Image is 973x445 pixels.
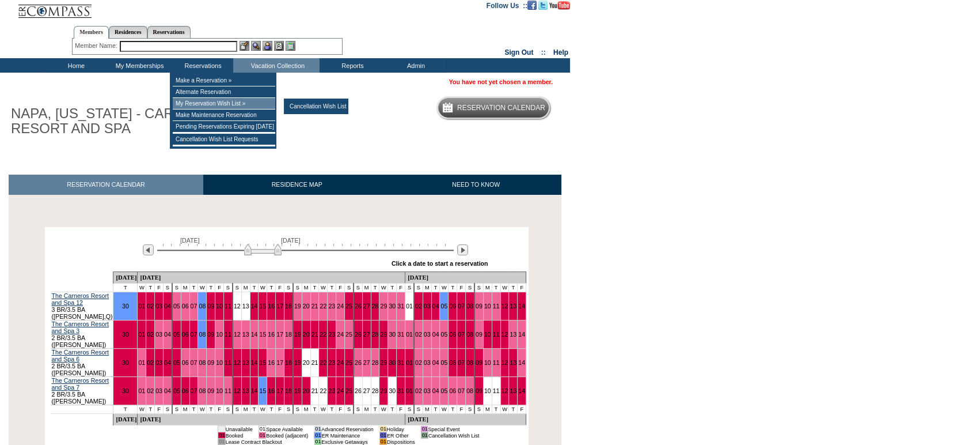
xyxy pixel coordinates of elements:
td: W [319,284,328,292]
a: 09 [207,331,214,338]
a: 04 [432,331,439,338]
a: 22 [320,359,326,366]
td: M [181,284,189,292]
a: 29 [380,331,387,338]
a: 10 [216,303,223,310]
a: 08 [199,303,206,310]
a: 02 [415,359,422,366]
a: 07 [191,331,197,338]
a: 14 [518,387,525,394]
td: 2 BR/3.5 BA ([PERSON_NAME]) [51,320,113,349]
a: 11 [493,387,500,394]
img: Impersonate [263,41,272,51]
a: 28 [372,387,379,394]
a: 02 [147,303,154,310]
td: [DATE] [405,272,526,284]
a: 06 [182,331,189,338]
a: 19 [294,359,301,366]
a: 28 [372,359,379,366]
td: M [362,284,371,292]
td: 3 BR/3.5 BA ([PERSON_NAME],Q) [51,292,113,320]
a: 24 [337,331,344,338]
a: Residences [109,26,147,38]
a: 01 [406,303,413,310]
a: 07 [458,303,465,310]
td: Reservations [170,58,233,73]
td: Cancellation Wish List [287,101,347,112]
a: 05 [173,359,180,366]
td: T [250,405,259,414]
a: 02 [415,387,422,394]
a: 13 [242,359,249,366]
a: 20 [303,359,310,366]
a: 14 [518,331,525,338]
td: F [155,405,164,414]
a: 21 [311,303,318,310]
a: 05 [173,303,180,310]
a: 11 [225,331,231,338]
img: b_edit.gif [240,41,249,51]
span: [DATE] [180,237,200,244]
td: W [198,405,207,414]
a: 11 [225,359,231,366]
a: 02 [147,359,154,366]
a: 22 [320,387,326,394]
a: 05 [440,387,447,394]
a: The Carneros Resort and Spa 3 [52,320,109,334]
a: 07 [191,359,197,366]
h1: NAPA, [US_STATE] - CARNEROS RESORT AND SPA [9,104,267,139]
a: 10 [484,359,491,366]
td: S [414,284,423,292]
a: 13 [510,387,516,394]
a: 10 [484,331,491,338]
a: 02 [415,303,422,310]
a: 04 [164,331,171,338]
td: 2 BR/3.5 BA ([PERSON_NAME]) [51,349,113,377]
a: Become our fan on Facebook [527,1,537,8]
a: 08 [199,331,206,338]
a: 11 [493,331,500,338]
td: S [466,284,474,292]
a: 02 [147,387,154,394]
a: 03 [424,331,431,338]
a: 31 [397,303,404,310]
a: 11 [493,359,500,366]
a: 11 [493,303,500,310]
a: 16 [268,331,275,338]
a: 11 [225,303,231,310]
a: 15 [259,303,266,310]
td: My Reservation Wish List » [173,98,275,110]
td: S [172,284,181,292]
td: T [328,284,336,292]
a: The Carneros Resort and Spa 6 [52,349,109,363]
a: 09 [476,387,482,394]
a: 20 [303,331,310,338]
a: 25 [345,359,352,366]
a: 26 [355,303,362,310]
td: S [345,284,354,292]
a: 15 [259,387,266,394]
a: 18 [285,331,292,338]
a: 24 [337,303,344,310]
a: 13 [510,331,516,338]
a: 03 [155,331,162,338]
a: 05 [440,359,447,366]
a: 06 [449,303,456,310]
a: 19 [294,331,301,338]
a: 23 [328,359,335,366]
a: 20 [303,387,310,394]
a: 09 [207,303,214,310]
a: 12 [501,359,508,366]
a: 07 [458,387,465,394]
td: S [405,284,414,292]
a: 29 [380,387,387,394]
td: S [224,405,233,414]
a: 21 [311,331,318,338]
a: RESERVATION CALENDAR [9,175,203,195]
a: 27 [363,303,370,310]
a: 30 [122,331,129,338]
td: [DATE] [138,272,405,284]
a: Reservations [147,26,191,38]
a: 16 [268,387,275,394]
td: T [310,284,319,292]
